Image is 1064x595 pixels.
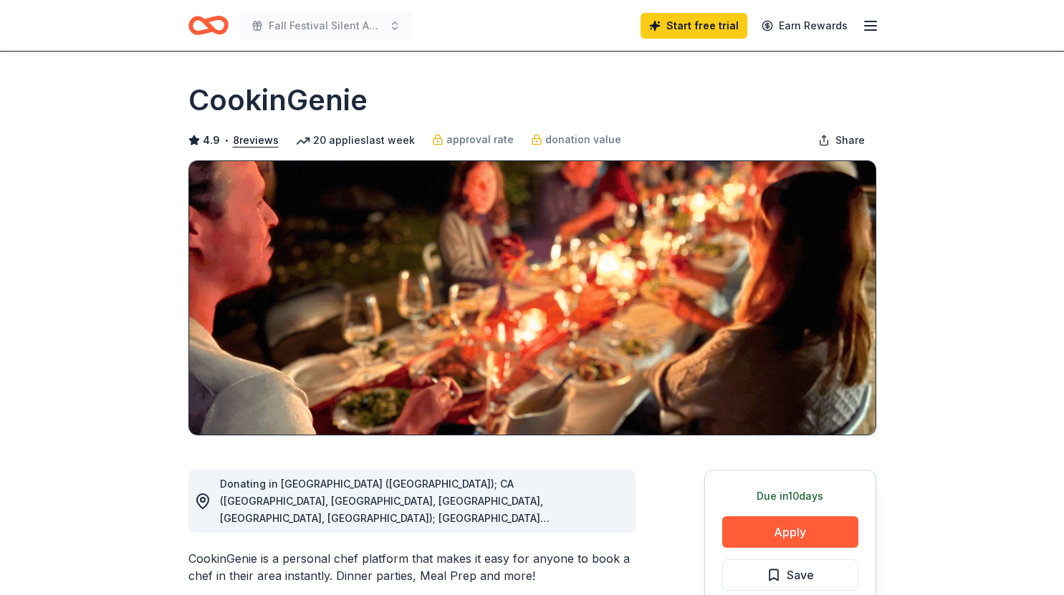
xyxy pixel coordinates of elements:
[224,135,229,146] span: •
[203,132,220,149] span: 4.9
[722,516,858,548] button: Apply
[432,131,514,148] a: approval rate
[188,80,368,120] h1: CookinGenie
[807,126,876,155] button: Share
[641,13,747,39] a: Start free trial
[753,13,856,39] a: Earn Rewards
[189,161,876,435] img: Image for CookinGenie
[233,132,279,149] button: 8reviews
[722,559,858,591] button: Save
[240,11,412,40] button: Fall Festival Silent Auction
[531,131,621,148] a: donation value
[188,9,229,42] a: Home
[722,488,858,505] div: Due in 10 days
[446,131,514,148] span: approval rate
[269,17,383,34] span: Fall Festival Silent Auction
[835,132,865,149] span: Share
[787,566,814,584] span: Save
[296,132,415,149] div: 20 applies last week
[188,550,636,584] div: CookinGenie is a personal chef platform that makes it easy for anyone to book a chef in their are...
[545,131,621,148] span: donation value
